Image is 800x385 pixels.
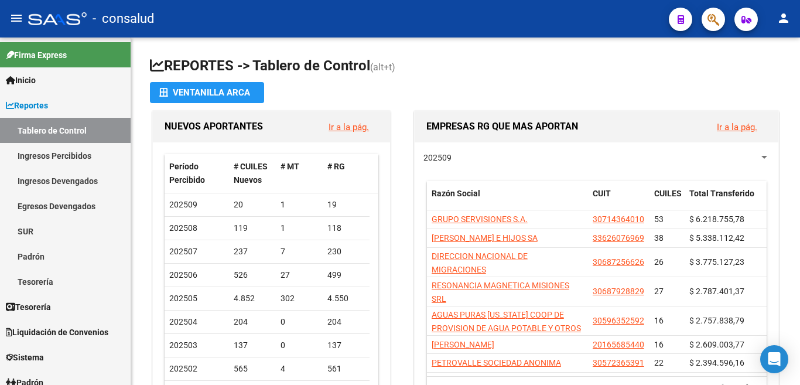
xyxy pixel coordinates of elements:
[6,351,44,364] span: Sistema
[169,340,197,350] span: 202503
[593,257,644,267] span: 30687256626
[593,316,644,325] span: 30596352592
[93,6,154,32] span: - consalud
[169,200,197,209] span: 202509
[717,122,757,132] a: Ir a la pág.
[593,214,644,224] span: 30714364010
[654,358,664,367] span: 22
[169,223,197,233] span: 202508
[319,116,378,138] button: Ir a la pág.
[234,268,271,282] div: 526
[432,358,561,367] span: PETROVALLE SOCIEDAD ANONIMA
[234,198,271,212] div: 20
[169,294,197,303] span: 202505
[593,340,644,349] span: 20165685440
[9,11,23,25] mat-icon: menu
[6,74,36,87] span: Inicio
[689,316,744,325] span: $ 2.757.838,79
[281,292,318,305] div: 302
[234,222,271,235] div: 119
[707,116,767,138] button: Ir a la pág.
[327,245,365,258] div: 230
[169,364,197,373] span: 202502
[234,339,271,352] div: 137
[327,222,365,235] div: 118
[327,362,365,376] div: 561
[370,62,395,73] span: (alt+t)
[327,198,365,212] div: 19
[234,245,271,258] div: 237
[327,339,365,352] div: 137
[6,301,51,314] span: Tesorería
[323,154,370,193] datatable-header-cell: # RG
[593,287,644,296] span: 30687928829
[281,198,318,212] div: 1
[432,340,494,349] span: [PERSON_NAME]
[327,315,365,329] div: 204
[150,82,264,103] button: Ventanilla ARCA
[234,362,271,376] div: 565
[654,316,664,325] span: 16
[327,268,365,282] div: 499
[169,162,205,185] span: Período Percibido
[689,233,744,243] span: $ 5.338.112,42
[654,189,682,198] span: CUILES
[689,287,744,296] span: $ 2.787.401,37
[654,287,664,296] span: 27
[689,358,744,367] span: $ 2.394.596,16
[649,181,685,220] datatable-header-cell: CUILES
[6,99,48,112] span: Reportes
[165,121,263,132] span: NUEVOS APORTANTES
[689,340,744,349] span: $ 2.609.003,77
[159,82,255,103] div: Ventanilla ARCA
[685,181,767,220] datatable-header-cell: Total Transferido
[654,233,664,243] span: 38
[6,326,108,339] span: Liquidación de Convenios
[6,49,67,62] span: Firma Express
[689,257,744,267] span: $ 3.775.127,23
[327,292,365,305] div: 4.550
[327,162,345,171] span: # RG
[234,162,268,185] span: # CUILES Nuevos
[654,257,664,267] span: 26
[432,251,528,274] span: DIRECCION NACIONAL DE MIGRACIONES
[689,189,754,198] span: Total Transferido
[281,245,318,258] div: 7
[654,214,664,224] span: 53
[281,315,318,329] div: 0
[234,315,271,329] div: 204
[593,358,644,367] span: 30572365391
[281,162,299,171] span: # MT
[165,154,229,193] datatable-header-cell: Período Percibido
[432,214,528,224] span: GRUPO SERVISIONES S.A.
[593,189,611,198] span: CUIT
[169,317,197,326] span: 202504
[593,233,644,243] span: 33626076969
[169,270,197,280] span: 202506
[281,268,318,282] div: 27
[281,339,318,352] div: 0
[654,340,664,349] span: 16
[432,310,581,346] span: AGUAS PURAS [US_STATE] COOP DE PROVISION DE AGUA POTABLE Y OTROS SERVICIOS PUBL
[760,345,788,373] div: Open Intercom Messenger
[423,153,452,162] span: 202509
[281,362,318,376] div: 4
[432,281,569,304] span: RESONANCIA MAGNETICA MISIONES SRL
[150,56,781,77] h1: REPORTES -> Tablero de Control
[229,154,276,193] datatable-header-cell: # CUILES Nuevos
[329,122,369,132] a: Ir a la pág.
[169,247,197,256] span: 202507
[588,181,649,220] datatable-header-cell: CUIT
[689,214,744,224] span: $ 6.218.755,78
[427,181,588,220] datatable-header-cell: Razón Social
[426,121,578,132] span: EMPRESAS RG QUE MAS APORTAN
[281,222,318,235] div: 1
[777,11,791,25] mat-icon: person
[276,154,323,193] datatable-header-cell: # MT
[432,233,538,243] span: [PERSON_NAME] E HIJOS SA
[432,189,480,198] span: Razón Social
[234,292,271,305] div: 4.852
